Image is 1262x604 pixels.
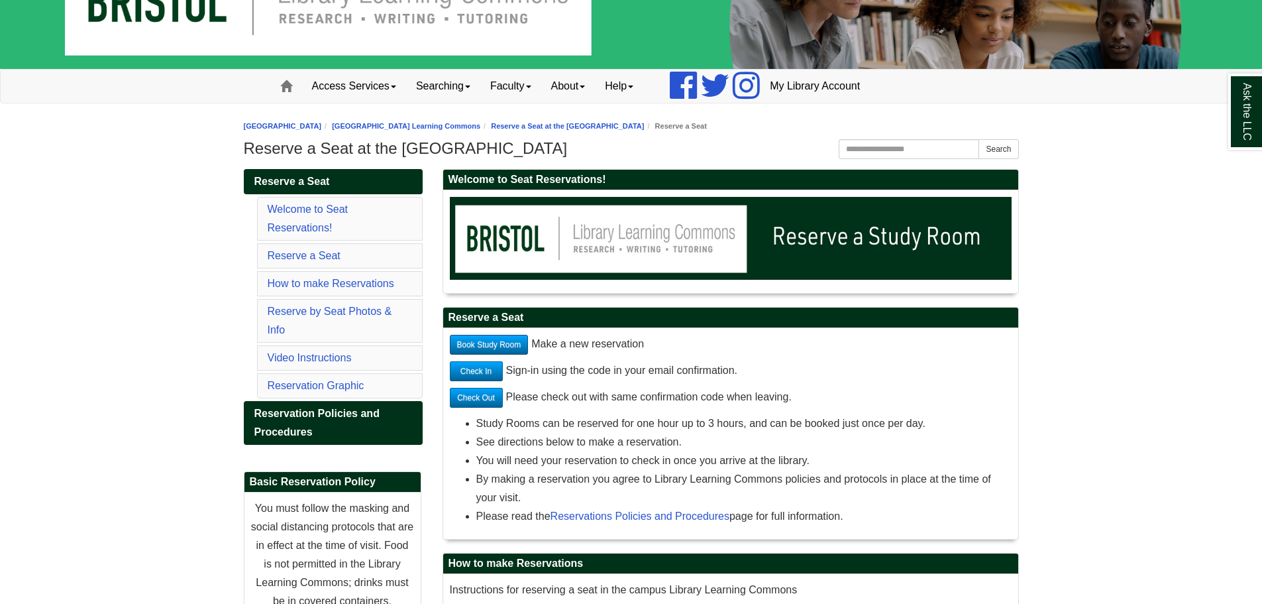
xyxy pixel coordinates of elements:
[268,278,394,289] a: How to make Reservations
[443,554,1018,574] h2: How to make Reservations
[450,335,1012,355] p: Make a new reservation
[244,401,423,445] a: Reservation Policies and Procedures
[244,139,1019,158] h1: Reserve a Seat at the [GEOGRAPHIC_DATA]
[450,361,1012,381] p: Sign-in using the code in your email confirmation.
[268,250,341,261] a: Reserve a Seat
[268,380,364,391] a: Reservation Graphic
[978,139,1018,159] button: Search
[450,335,529,355] a: Book Study Room
[595,70,643,103] a: Help
[332,122,480,130] a: [GEOGRAPHIC_DATA] Learning Commons
[760,70,870,103] a: My Library Account
[476,507,1012,526] li: Please read the page for full information.
[244,122,322,130] a: [GEOGRAPHIC_DATA]
[268,204,348,233] a: Welcome to Seat Reservations!
[644,120,706,133] li: Reserve a Seat
[476,433,1012,452] li: See directions below to make a reservation.
[268,352,352,363] a: Video Instructions
[244,120,1019,133] nav: breadcrumb
[476,414,1012,433] li: Study Rooms can be reserved for one hour up to 3 hours, and can be booked just once per day.
[244,169,423,194] a: Reserve a Seat
[406,70,480,103] a: Searching
[450,388,1012,408] p: Please check out with same confirmation code when leaving.
[491,122,644,130] a: Reserve a Seat at the [GEOGRAPHIC_DATA]
[476,470,1012,507] li: By making a reservation you agree to Library Learning Commons policies and protocols in place at ...
[254,408,380,438] span: Reservation Policies and Procedures
[450,361,503,381] a: Check In
[443,308,1018,328] h2: Reserve a Seat
[450,388,503,408] a: Check Out
[443,170,1018,190] h2: Welcome to Seat Reservations!
[254,176,330,187] span: Reserve a Seat
[244,472,421,493] h2: Basic Reservation Policy
[450,584,798,595] span: Instructions for reserving a seat in the campus Library Learning Commons
[302,70,406,103] a: Access Services
[551,511,729,522] a: Reservations Policies and Procedures
[541,70,596,103] a: About
[480,70,541,103] a: Faculty
[268,306,392,335] a: Reserve by Seat Photos & Info
[476,452,1012,470] li: You will need your reservation to check in once you arrive at the library.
